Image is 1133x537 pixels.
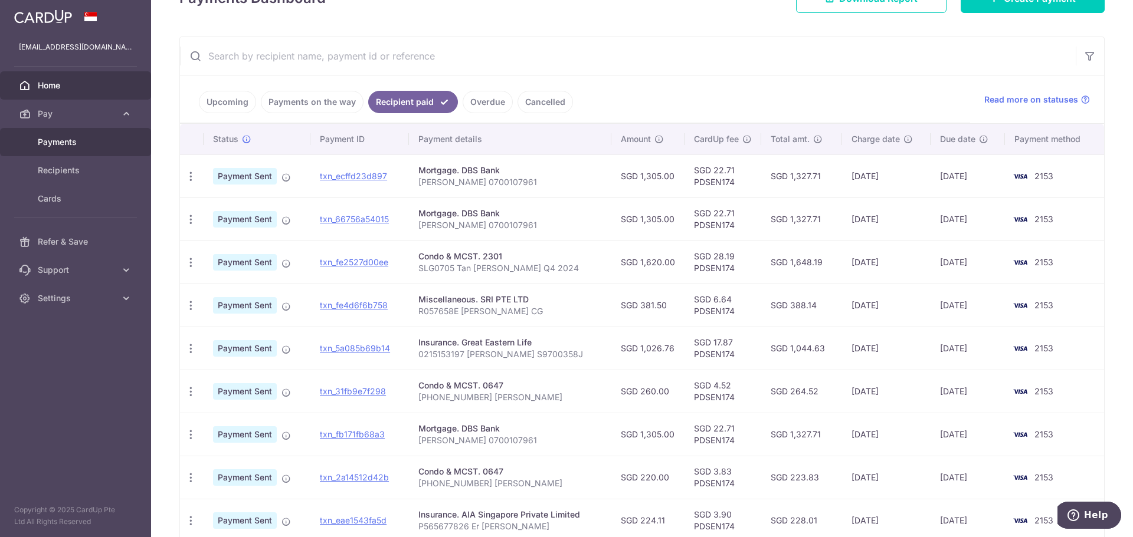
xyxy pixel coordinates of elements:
[1034,429,1053,439] span: 2153
[213,426,277,443] span: Payment Sent
[418,477,602,489] p: [PHONE_NUMBER] [PERSON_NAME]
[213,168,277,185] span: Payment Sent
[621,133,651,145] span: Amount
[418,466,602,477] div: Condo & MCST. 0647
[418,391,602,403] p: [PHONE_NUMBER] [PERSON_NAME]
[418,434,602,446] p: [PERSON_NAME] 0700107961
[984,94,1078,106] span: Read more on statuses
[418,337,602,348] div: Insurance. Great Eastern Life
[418,294,602,305] div: Miscellaneous. SRI PTE LTD
[463,91,513,113] a: Overdue
[852,133,900,145] span: Charge date
[1034,343,1053,353] span: 2153
[1008,427,1032,442] img: Bank Card
[320,429,385,439] a: txn_fb171fb68a3
[409,124,611,154] th: Payment details
[320,257,388,267] a: txn_fe2527d00ee
[418,164,602,176] div: Mortgage. DBS Bank
[984,94,1090,106] a: Read more on statuses
[261,91,364,113] a: Payments on the way
[38,164,116,176] span: Recipients
[14,9,72,24] img: CardUp
[842,197,931,241] td: [DATE]
[19,41,132,53] p: [EMAIL_ADDRESS][DOMAIN_NAME]
[761,284,842,327] td: SGD 388.14
[1008,212,1032,226] img: Bank Card
[842,327,931,370] td: [DATE]
[38,264,116,276] span: Support
[38,80,116,91] span: Home
[1008,341,1032,355] img: Bank Card
[213,211,277,228] span: Payment Sent
[418,219,602,231] p: [PERSON_NAME] 0700107961
[842,284,931,327] td: [DATE]
[320,171,387,181] a: txn_ecffd23d897
[320,214,389,224] a: txn_66756a54015
[213,469,277,486] span: Payment Sent
[27,8,51,19] span: Help
[611,370,685,413] td: SGD 260.00
[199,91,256,113] a: Upcoming
[1008,513,1032,528] img: Bank Card
[418,262,602,274] p: SLG0705 Tan [PERSON_NAME] Q4 2024
[1034,257,1053,267] span: 2153
[761,456,842,499] td: SGD 223.83
[611,456,685,499] td: SGD 220.00
[761,197,842,241] td: SGD 1,327.71
[418,423,602,434] div: Mortgage. DBS Bank
[180,37,1076,75] input: Search by recipient name, payment id or reference
[320,386,386,396] a: txn_31fb9e7f298
[842,370,931,413] td: [DATE]
[213,383,277,400] span: Payment Sent
[685,284,761,327] td: SGD 6.64 PDSEN174
[842,413,931,456] td: [DATE]
[213,133,238,145] span: Status
[685,197,761,241] td: SGD 22.71 PDSEN174
[685,413,761,456] td: SGD 22.71 PDSEN174
[685,327,761,370] td: SGD 17.87 PDSEN174
[213,254,277,271] span: Payment Sent
[931,413,1005,456] td: [DATE]
[1008,169,1032,183] img: Bank Card
[1008,384,1032,398] img: Bank Card
[931,327,1005,370] td: [DATE]
[761,241,842,284] td: SGD 1,648.19
[761,327,842,370] td: SGD 1,044.63
[931,154,1005,197] td: [DATE]
[320,472,389,482] a: txn_2a14512d42b
[685,370,761,413] td: SGD 4.52 PDSEN174
[38,193,116,205] span: Cards
[1034,515,1053,525] span: 2153
[940,133,975,145] span: Due date
[611,413,685,456] td: SGD 1,305.00
[1057,502,1121,531] iframe: Opens a widget where you can find more information
[611,241,685,284] td: SGD 1,620.00
[611,284,685,327] td: SGD 381.50
[418,348,602,360] p: 0215153197 [PERSON_NAME] S9700358J
[685,456,761,499] td: SGD 3.83 PDSEN174
[1034,386,1053,396] span: 2153
[931,241,1005,284] td: [DATE]
[1034,300,1053,310] span: 2153
[418,520,602,532] p: P565677826 Er [PERSON_NAME]
[694,133,739,145] span: CardUp fee
[685,241,761,284] td: SGD 28.19 PDSEN174
[213,512,277,529] span: Payment Sent
[1008,298,1032,312] img: Bank Card
[320,300,388,310] a: txn_fe4d6f6b758
[38,136,116,148] span: Payments
[842,456,931,499] td: [DATE]
[1008,255,1032,269] img: Bank Card
[761,154,842,197] td: SGD 1,327.71
[1034,171,1053,181] span: 2153
[320,343,390,353] a: txn_5a085b69b14
[931,370,1005,413] td: [DATE]
[611,327,685,370] td: SGD 1,026.76
[418,509,602,520] div: Insurance. AIA Singapore Private Limited
[38,292,116,304] span: Settings
[685,154,761,197] td: SGD 22.71 PDSEN174
[611,197,685,241] td: SGD 1,305.00
[611,154,685,197] td: SGD 1,305.00
[1034,214,1053,224] span: 2153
